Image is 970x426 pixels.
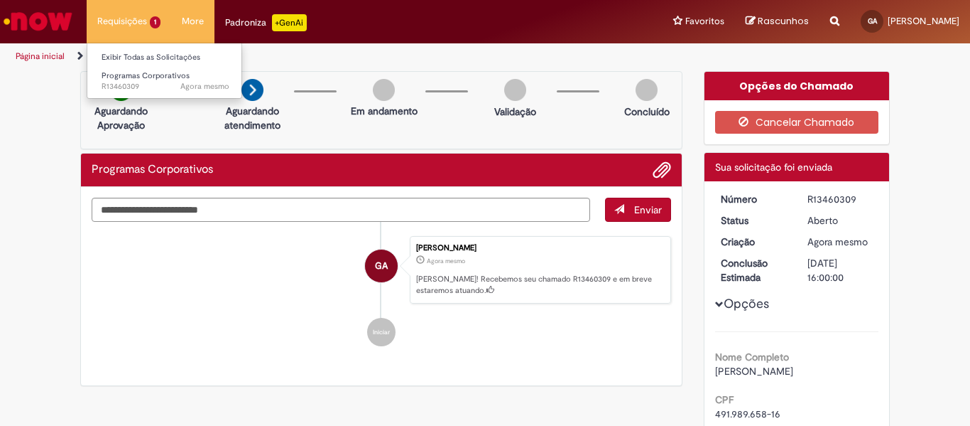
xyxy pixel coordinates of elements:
img: arrow-next.png [241,79,263,101]
b: CPF [715,393,734,406]
p: Validação [494,105,536,119]
div: [PERSON_NAME] [416,244,663,252]
button: Enviar [605,198,671,222]
dt: Criação [710,235,797,249]
dt: Número [710,192,797,206]
p: Aguardando atendimento [218,104,287,132]
textarea: Digite sua mensagem aqui... [92,198,590,222]
span: GA [868,16,877,26]
span: Favoritos [685,14,724,28]
span: Enviar [634,203,662,216]
span: R13460309 [102,81,229,92]
time: 30/08/2025 18:08:25 [807,235,868,248]
span: 1 [150,16,160,28]
ul: Requisições [87,43,242,99]
span: Rascunhos [758,14,809,28]
p: Em andamento [351,104,418,118]
dt: Conclusão Estimada [710,256,797,284]
span: Sua solicitação foi enviada [715,161,832,174]
p: Concluído [624,105,670,119]
img: img-circle-grey.png [373,79,395,101]
div: [DATE] 16:00:00 [807,256,873,284]
ul: Trilhas de página [11,43,636,70]
span: Agora mesmo [807,235,868,248]
div: 30/08/2025 18:08:25 [807,235,873,249]
span: Agora mesmo [427,257,465,265]
button: Adicionar anexos [653,161,671,179]
time: 30/08/2025 18:08:25 [427,257,465,265]
img: img-circle-grey.png [504,79,526,101]
span: Programas Corporativos [102,70,190,81]
h2: Programas Corporativos Histórico de tíquete [92,164,213,176]
p: Aguardando Aprovação [87,104,156,132]
b: Nome Completo [715,351,789,363]
a: Aberto R13460309 : Programas Corporativos [87,68,244,95]
div: R13460309 [807,192,873,206]
div: Padroniza [225,14,307,31]
li: Gustavo Avelãs de Almeida [92,236,671,304]
p: [PERSON_NAME]! Recebemos seu chamado R13460309 e em breve estaremos atuando. [416,274,663,296]
a: Exibir Todas as Solicitações [87,50,244,65]
span: More [182,14,204,28]
span: [PERSON_NAME] [715,365,793,378]
span: 491.989.658-16 [715,408,780,420]
a: Página inicial [16,50,65,62]
span: Agora mesmo [180,81,229,92]
a: Rascunhos [746,15,809,28]
span: GA [375,249,388,283]
div: Aberto [807,213,873,228]
img: ServiceNow [1,7,75,36]
ul: Histórico de tíquete [92,222,671,361]
span: Requisições [97,14,147,28]
p: +GenAi [272,14,307,31]
time: 30/08/2025 18:08:29 [180,81,229,92]
img: img-circle-grey.png [636,79,658,101]
dt: Status [710,213,797,228]
div: Opções do Chamado [704,72,890,100]
button: Cancelar Chamado [715,111,879,134]
div: Gustavo Avelãs de Almeida [365,250,398,282]
span: [PERSON_NAME] [888,15,959,27]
